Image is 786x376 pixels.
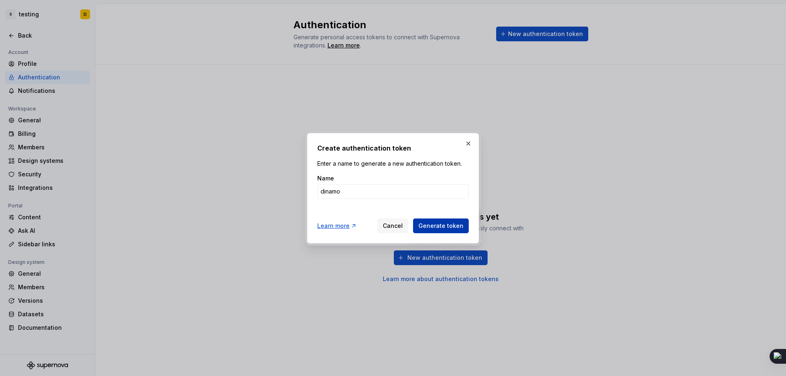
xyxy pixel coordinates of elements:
[317,174,334,182] label: Name
[383,222,403,230] span: Cancel
[317,143,469,153] h2: Create authentication token
[413,218,469,233] button: Generate token
[418,222,463,230] span: Generate token
[377,218,408,233] button: Cancel
[317,222,357,230] a: Learn more
[317,160,469,168] p: Enter a name to generate a new authentication token.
